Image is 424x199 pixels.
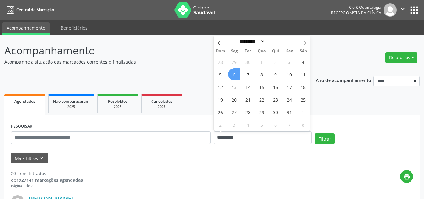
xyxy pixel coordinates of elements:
[316,76,371,84] p: Ano de acompanhamento
[214,56,227,68] span: Setembro 28, 2025
[214,49,228,53] span: Dom
[384,3,397,17] img: img
[255,49,269,53] span: Qua
[11,177,83,183] div: de
[11,170,83,177] div: 20 itens filtrados
[270,93,282,106] span: Outubro 23, 2025
[214,93,227,106] span: Outubro 19, 2025
[297,119,309,131] span: Novembro 8, 2025
[315,133,335,144] button: Filtrar
[241,49,255,53] span: Ter
[256,68,268,80] span: Outubro 8, 2025
[228,81,240,93] span: Outubro 13, 2025
[242,106,254,118] span: Outubro 28, 2025
[256,81,268,93] span: Outubro 15, 2025
[256,56,268,68] span: Outubro 1, 2025
[16,7,54,13] span: Central de Marcação
[403,173,410,180] i: print
[214,68,227,80] span: Outubro 5, 2025
[331,5,381,10] div: C e K Odontologia
[2,22,50,35] a: Acompanhamento
[11,153,48,164] button: Mais filtroskeyboard_arrow_down
[270,68,282,80] span: Outubro 9, 2025
[397,3,409,17] button: 
[400,170,413,183] button: print
[151,99,172,104] span: Cancelados
[227,49,241,53] span: Seg
[214,81,227,93] span: Outubro 12, 2025
[283,106,296,118] span: Outubro 31, 2025
[270,119,282,131] span: Novembro 6, 2025
[283,119,296,131] span: Novembro 7, 2025
[108,99,127,104] span: Resolvidos
[297,68,309,80] span: Outubro 11, 2025
[270,106,282,118] span: Outubro 30, 2025
[296,49,310,53] span: Sáb
[228,119,240,131] span: Novembro 3, 2025
[228,68,240,80] span: Outubro 6, 2025
[228,56,240,68] span: Setembro 29, 2025
[56,22,92,33] a: Beneficiários
[297,81,309,93] span: Outubro 18, 2025
[242,56,254,68] span: Setembro 30, 2025
[4,5,54,15] a: Central de Marcação
[409,5,420,16] button: apps
[385,52,417,63] button: Relatórios
[214,119,227,131] span: Novembro 2, 2025
[331,10,381,15] span: Recepcionista da clínica
[269,49,282,53] span: Qui
[256,93,268,106] span: Outubro 22, 2025
[242,119,254,131] span: Novembro 4, 2025
[228,93,240,106] span: Outubro 20, 2025
[283,93,296,106] span: Outubro 24, 2025
[242,68,254,80] span: Outubro 7, 2025
[283,81,296,93] span: Outubro 17, 2025
[11,183,83,189] div: Página 1 de 2
[102,104,133,109] div: 2025
[53,104,89,109] div: 2025
[399,6,406,13] i: 
[256,119,268,131] span: Novembro 5, 2025
[242,93,254,106] span: Outubro 21, 2025
[270,81,282,93] span: Outubro 16, 2025
[14,99,35,104] span: Agendados
[242,81,254,93] span: Outubro 14, 2025
[270,56,282,68] span: Outubro 2, 2025
[16,177,83,183] strong: 1927141 marcações agendadas
[265,38,286,45] input: Year
[228,106,240,118] span: Outubro 27, 2025
[214,106,227,118] span: Outubro 26, 2025
[146,104,177,109] div: 2025
[238,38,266,45] select: Month
[4,43,295,58] p: Acompanhamento
[297,56,309,68] span: Outubro 4, 2025
[256,106,268,118] span: Outubro 29, 2025
[297,93,309,106] span: Outubro 25, 2025
[4,58,295,65] p: Acompanhe a situação das marcações correntes e finalizadas
[282,49,296,53] span: Sex
[38,155,45,162] i: keyboard_arrow_down
[11,122,32,131] label: PESQUISAR
[283,68,296,80] span: Outubro 10, 2025
[53,99,89,104] span: Não compareceram
[297,106,309,118] span: Novembro 1, 2025
[283,56,296,68] span: Outubro 3, 2025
